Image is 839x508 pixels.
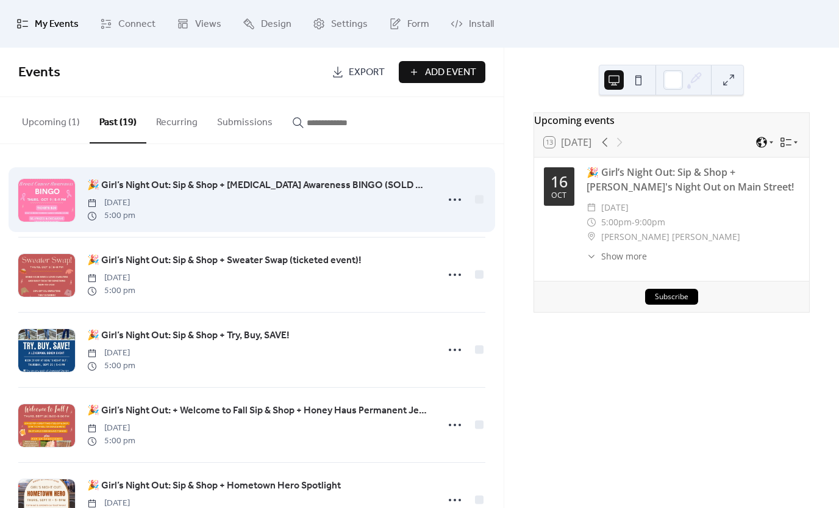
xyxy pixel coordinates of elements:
span: 5:00 pm [87,360,135,372]
a: Form [380,5,438,43]
div: ​ [587,230,596,244]
a: 🎉 Girl’s Night Out: Sip & Shop + Sweater Swap (ticketed event)! [87,253,362,269]
a: 🎉 Girl’s Night Out: + Welcome to Fall Sip & Shop + Honey Haus Permanent Jewelry [87,403,430,419]
a: 🎉 Girl’s Night Out: Sip & Shop + Hometown Hero Spotlight [87,478,341,494]
span: 5:00pm [601,215,632,230]
button: Upcoming (1) [12,97,90,142]
span: Connect [118,15,155,34]
button: ​Show more [587,250,647,263]
span: 5:00 pm [87,209,135,222]
span: Views [195,15,221,34]
span: [DATE] [87,272,135,285]
button: Recurring [146,97,207,142]
span: Export [349,65,385,80]
span: Settings [331,15,368,34]
div: 16 [551,174,568,189]
span: 5:00 pm [87,435,135,448]
a: Views [168,5,230,43]
span: Form [407,15,429,34]
span: My Events [35,15,79,34]
a: Install [441,5,503,43]
span: [DATE] [87,197,135,209]
span: - [632,215,635,230]
div: Upcoming events [534,113,809,128]
div: ​ [587,200,596,215]
a: Settings [304,5,377,43]
span: Install [469,15,494,34]
span: [DATE] [601,200,629,215]
div: ​ [587,250,596,263]
span: 9:00pm [635,215,665,230]
a: 🎉 Girl’s Night Out: Sip & Shop + Try, Buy, SAVE! [87,328,290,344]
a: Design [234,5,301,43]
span: [PERSON_NAME] [PERSON_NAME] [601,230,740,244]
div: 🎉 Girl’s Night Out: Sip & Shop + [PERSON_NAME]'s Night Out on Main Street! [587,165,799,194]
button: Submissions [207,97,282,142]
a: My Events [7,5,88,43]
button: Add Event [399,61,485,83]
button: Subscribe [645,289,698,305]
a: Connect [91,5,165,43]
span: Events [18,59,60,86]
span: Add Event [425,65,476,80]
span: Design [261,15,291,34]
span: 5:00 pm [87,285,135,297]
span: Show more [601,250,647,263]
a: 🎉 Girl’s Night Out: Sip & Shop + [MEDICAL_DATA] Awareness BINGO (SOLD OUT)! [87,178,430,194]
span: [DATE] [87,347,135,360]
div: Oct [551,192,566,200]
div: ​ [587,215,596,230]
a: Export [323,61,394,83]
span: [DATE] [87,422,135,435]
button: Past (19) [90,97,146,143]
